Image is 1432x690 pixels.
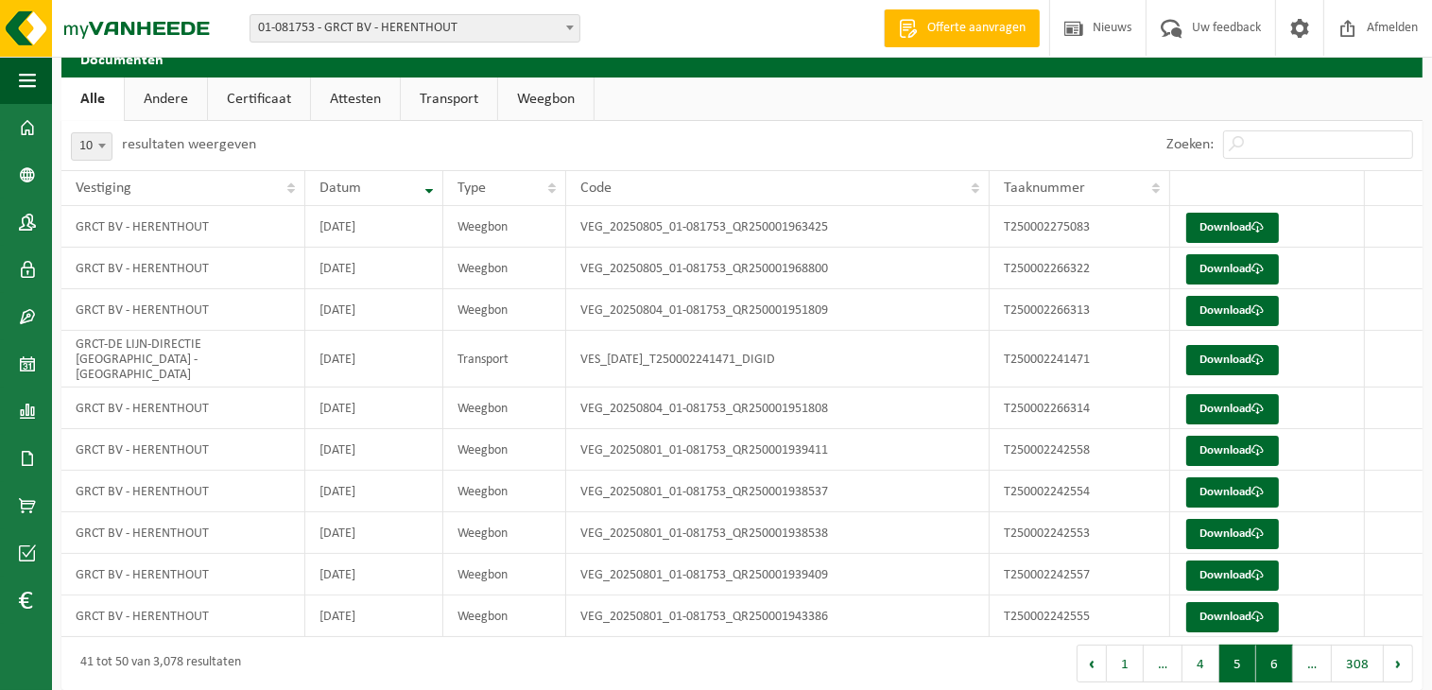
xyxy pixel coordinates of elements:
td: [DATE] [305,289,443,331]
td: VES_[DATE]_T250002241471_DIGID [566,331,990,388]
span: Type [457,181,486,196]
button: 308 [1332,645,1384,682]
span: 01-081753 - GRCT BV - HERENTHOUT [250,15,579,42]
td: Weegbon [443,388,566,429]
td: [DATE] [305,595,443,637]
td: Weegbon [443,289,566,331]
a: Transport [401,78,497,121]
a: Download [1186,254,1279,285]
td: Weegbon [443,512,566,554]
a: Weegbon [498,78,594,121]
td: GRCT BV - HERENTHOUT [61,429,305,471]
td: [DATE] [305,388,443,429]
a: Download [1186,561,1279,591]
td: GRCT BV - HERENTHOUT [61,388,305,429]
span: Taaknummer [1004,181,1085,196]
a: Download [1186,296,1279,326]
a: Download [1186,602,1279,632]
h2: Documenten [61,40,1423,77]
a: Attesten [311,78,400,121]
td: VEG_20250805_01-081753_QR250001963425 [566,206,990,248]
span: 10 [71,132,112,161]
button: Previous [1077,645,1107,682]
td: T250002242558 [990,429,1170,471]
a: Download [1186,436,1279,466]
td: VEG_20250801_01-081753_QR250001939409 [566,554,990,595]
span: … [1293,645,1332,682]
a: Download [1186,394,1279,424]
td: GRCT BV - HERENTHOUT [61,512,305,554]
label: resultaten weergeven [122,137,256,152]
a: Andere [125,78,207,121]
span: 10 [72,133,112,160]
td: GRCT BV - HERENTHOUT [61,595,305,637]
td: VEG_20250804_01-081753_QR250001951809 [566,289,990,331]
a: Alle [61,78,124,121]
td: T250002242557 [990,554,1170,595]
td: [DATE] [305,554,443,595]
td: T250002242555 [990,595,1170,637]
td: GRCT BV - HERENTHOUT [61,289,305,331]
td: Weegbon [443,429,566,471]
label: Zoeken: [1166,138,1214,153]
td: Weegbon [443,471,566,512]
td: [DATE] [305,248,443,289]
td: VEG_20250805_01-081753_QR250001968800 [566,248,990,289]
span: Datum [319,181,361,196]
div: 41 tot 50 van 3,078 resultaten [71,647,241,681]
a: Download [1186,213,1279,243]
a: Download [1186,519,1279,549]
td: T250002266322 [990,248,1170,289]
td: T250002241471 [990,331,1170,388]
span: Vestiging [76,181,131,196]
td: GRCT BV - HERENTHOUT [61,554,305,595]
a: Download [1186,345,1279,375]
td: Weegbon [443,206,566,248]
button: 6 [1256,645,1293,682]
td: [DATE] [305,512,443,554]
td: VEG_20250801_01-081753_QR250001939411 [566,429,990,471]
td: GRCT-DE LIJN-DIRECTIE [GEOGRAPHIC_DATA] - [GEOGRAPHIC_DATA] [61,331,305,388]
td: VEG_20250801_01-081753_QR250001938537 [566,471,990,512]
a: Download [1186,477,1279,508]
td: GRCT BV - HERENTHOUT [61,206,305,248]
td: Weegbon [443,595,566,637]
button: 5 [1219,645,1256,682]
td: [DATE] [305,429,443,471]
td: T250002242554 [990,471,1170,512]
td: VEG_20250801_01-081753_QR250001938538 [566,512,990,554]
td: Transport [443,331,566,388]
td: GRCT BV - HERENTHOUT [61,248,305,289]
td: Weegbon [443,554,566,595]
td: [DATE] [305,206,443,248]
a: Certificaat [208,78,310,121]
span: 01-081753 - GRCT BV - HERENTHOUT [250,14,580,43]
td: T250002242553 [990,512,1170,554]
span: Code [580,181,612,196]
td: T250002266313 [990,289,1170,331]
button: 4 [1182,645,1219,682]
td: Weegbon [443,248,566,289]
button: 1 [1107,645,1144,682]
button: Next [1384,645,1413,682]
td: T250002275083 [990,206,1170,248]
span: Offerte aanvragen [923,19,1030,38]
td: [DATE] [305,331,443,388]
span: … [1144,645,1182,682]
td: [DATE] [305,471,443,512]
td: VEG_20250804_01-081753_QR250001951808 [566,388,990,429]
td: VEG_20250801_01-081753_QR250001943386 [566,595,990,637]
td: GRCT BV - HERENTHOUT [61,471,305,512]
td: T250002266314 [990,388,1170,429]
a: Offerte aanvragen [884,9,1040,47]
